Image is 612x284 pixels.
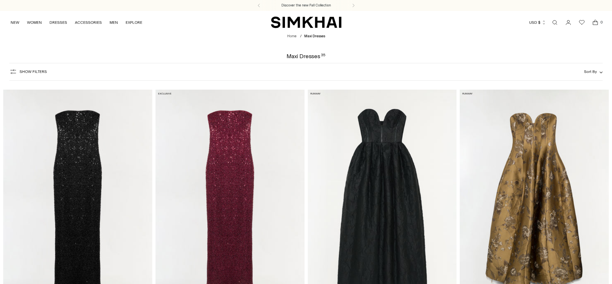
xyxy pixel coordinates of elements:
div: / [300,34,302,39]
span: 0 [599,19,604,25]
nav: breadcrumbs [287,34,325,39]
a: Discover the new Fall Collection [281,3,331,8]
a: EXPLORE [126,15,142,30]
a: Open cart modal [589,16,602,29]
a: WOMEN [27,15,42,30]
button: USD $ [529,15,546,30]
a: NEW [11,15,19,30]
h1: Maxi Dresses [287,53,325,59]
span: Sort By [584,69,597,74]
a: Wishlist [575,16,588,29]
a: Go to the account page [562,16,575,29]
a: Home [287,34,297,38]
a: Open search modal [548,16,561,29]
span: Show Filters [20,69,47,74]
a: SIMKHAI [271,16,341,29]
a: MEN [110,15,118,30]
button: Sort By [584,68,603,75]
div: 35 [321,53,325,59]
span: Maxi Dresses [304,34,325,38]
a: DRESSES [49,15,67,30]
a: ACCESSORIES [75,15,102,30]
button: Show Filters [9,67,47,77]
